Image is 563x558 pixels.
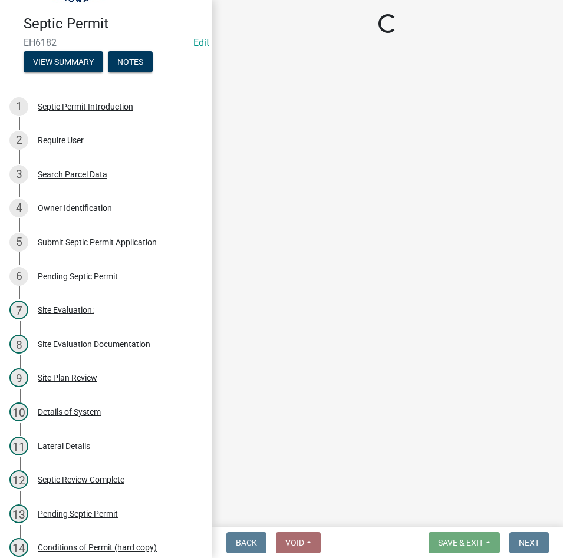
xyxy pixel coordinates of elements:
div: 11 [9,437,28,455]
span: EH6182 [24,37,189,48]
span: Back [236,538,257,547]
div: 3 [9,165,28,184]
div: Search Parcel Data [38,170,107,179]
div: 4 [9,199,28,217]
div: Septic Review Complete [38,476,124,484]
div: Owner Identification [38,204,112,212]
span: Next [519,538,539,547]
div: 2 [9,131,28,150]
div: Pending Septic Permit [38,510,118,518]
button: Back [226,532,266,553]
div: 7 [9,301,28,319]
div: Details of System [38,408,101,416]
wm-modal-confirm: Notes [108,58,153,67]
div: Site Plan Review [38,374,97,382]
span: Save & Exit [438,538,483,547]
div: 5 [9,233,28,252]
wm-modal-confirm: Edit Application Number [193,37,209,48]
div: Site Evaluation: [38,306,94,314]
button: Void [276,532,321,553]
div: 9 [9,368,28,387]
div: 12 [9,470,28,489]
div: 13 [9,504,28,523]
div: Pending Septic Permit [38,272,118,280]
span: Void [285,538,304,547]
div: Conditions of Permit (hard copy) [38,543,157,552]
wm-modal-confirm: Summary [24,58,103,67]
div: Lateral Details [38,442,90,450]
div: 6 [9,267,28,286]
div: 14 [9,538,28,557]
div: 8 [9,335,28,354]
button: Next [509,532,549,553]
button: Save & Exit [429,532,500,553]
div: Septic Permit Introduction [38,103,133,111]
div: Site Evaluation Documentation [38,340,150,348]
div: Submit Septic Permit Application [38,238,157,246]
button: Notes [108,51,153,72]
button: View Summary [24,51,103,72]
a: Edit [193,37,209,48]
div: 1 [9,97,28,116]
h4: Septic Permit [24,15,203,32]
div: Require User [38,136,84,144]
div: 10 [9,402,28,421]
